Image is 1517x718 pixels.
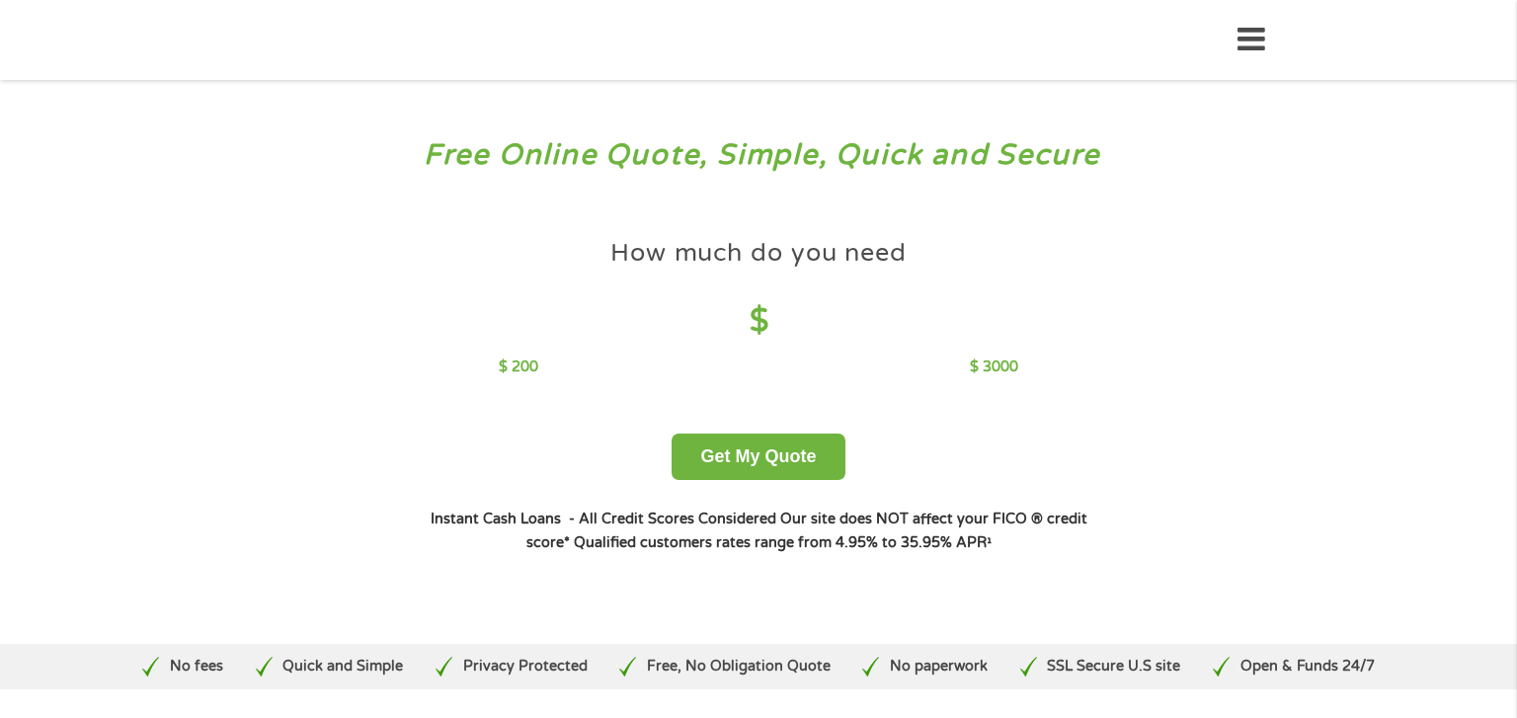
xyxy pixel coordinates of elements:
[610,237,907,270] h4: How much do you need
[647,656,831,678] p: Free, No Obligation Quote
[431,511,776,527] strong: Instant Cash Loans - All Credit Scores Considered
[890,656,988,678] p: No paperwork
[282,656,403,678] p: Quick and Simple
[526,511,1087,551] strong: Our site does NOT affect your FICO ® credit score*
[1047,656,1180,678] p: SSL Secure U.S site
[499,357,538,378] p: $ 200
[1240,656,1375,678] p: Open & Funds 24/7
[170,656,223,678] p: No fees
[463,656,588,678] p: Privacy Protected
[970,357,1018,378] p: $ 3000
[672,434,844,480] button: Get My Quote
[57,137,1461,174] h3: Free Online Quote, Simple, Quick and Secure
[574,534,992,551] strong: Qualified customers rates range from 4.95% to 35.95% APR¹
[499,301,1017,342] h4: $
